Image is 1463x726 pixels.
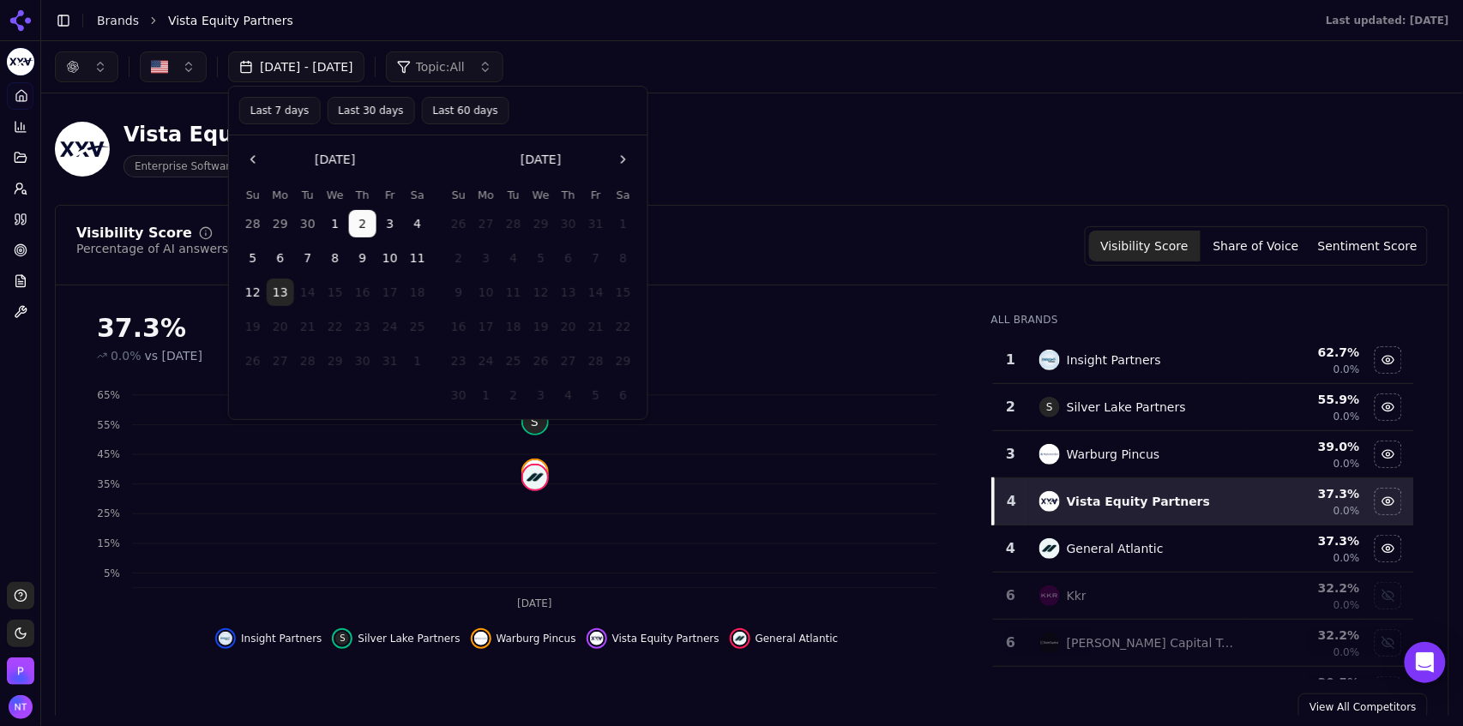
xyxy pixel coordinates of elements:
[97,537,120,549] tspan: 15%
[1039,538,1060,559] img: general atlantic
[1375,629,1402,657] button: Show bain capital tech opportunities data
[1067,587,1087,604] div: Kkr
[97,448,120,460] tspan: 45%
[1334,457,1360,471] span: 0.0%
[730,628,839,649] button: Hide general atlantic data
[349,187,376,203] th: Thursday
[590,632,604,645] img: vista equity partners
[993,384,1414,431] tr: 2SSilver Lake Partners55.9%0.0%Hide silver lake partners data
[1000,444,1022,465] div: 3
[497,632,576,645] span: Warburg Pincus
[1039,397,1060,417] span: S
[97,12,1291,29] nav: breadcrumb
[523,465,547,489] img: general atlantic
[1375,535,1402,562] button: Hide general atlantic data
[1002,491,1022,512] div: 4
[445,187,473,203] th: Sunday
[322,210,349,237] button: Wednesday, October 1st, 2025
[1375,393,1402,421] button: Hide silver lake partners data
[97,14,139,27] a: Brands
[335,632,349,645] span: S
[1334,645,1360,659] span: 0.0%
[215,628,322,649] button: Hide insight partners data
[267,210,294,237] button: Monday, September 29th, 2025
[1201,231,1312,261] button: Share of Voice
[349,244,376,272] button: Thursday, October 9th, 2025
[1067,351,1161,369] div: Insight Partners
[123,155,334,177] span: Enterprise Software Investment Firm
[1375,346,1402,374] button: Hide insight partners data
[1250,391,1360,408] div: 55.9 %
[241,632,322,645] span: Insight Partners
[376,210,404,237] button: Friday, October 3rd, 2025
[500,187,527,203] th: Tuesday
[1312,231,1424,261] button: Sentiment Score
[1039,350,1060,370] img: insight partners
[993,478,1414,525] tr: 4vista equity partnersVista Equity Partners37.3%0.0%Hide vista equity partners data
[97,419,120,431] tspan: 55%
[610,146,637,173] button: Go to the Next Month
[97,508,120,520] tspan: 25%
[523,460,547,484] img: warburg pincus
[97,478,120,490] tspan: 35%
[228,51,364,82] button: [DATE] - [DATE]
[111,347,141,364] span: 0.0%
[993,525,1414,573] tr: 4general atlanticGeneral Atlantic37.3%0.0%Hide general atlantic data
[1089,231,1201,261] button: Visibility Score
[1298,693,1428,721] a: View All Competitors
[358,632,460,645] span: Silver Lake Partners
[1000,350,1022,370] div: 1
[471,628,576,649] button: Hide warburg pincus data
[1334,598,1360,612] span: 0.0%
[97,313,957,344] div: 37.3%
[612,632,719,645] span: Vista Equity Partners
[517,598,552,610] tspan: [DATE]
[1000,633,1022,653] div: 6
[1326,14,1449,27] div: Last updated: [DATE]
[1000,538,1022,559] div: 4
[294,210,322,237] button: Tuesday, September 30th, 2025
[733,632,747,645] img: general atlantic
[404,210,431,237] button: Saturday, October 4th, 2025
[55,122,110,177] img: Vista Equity Partners
[1000,585,1022,606] div: 6
[1039,491,1060,512] img: vista equity partners
[1250,532,1360,549] div: 37.3 %
[445,187,637,409] table: November 2025
[322,244,349,272] button: Wednesday, October 8th, 2025
[1250,438,1360,455] div: 39.0 %
[993,620,1414,667] tr: 6bain capital tech opportunities[PERSON_NAME] Capital Tech Opportunities32.2%0.0%Show bain capita...
[239,210,267,237] button: Sunday, September 28th, 2025
[294,187,322,203] th: Tuesday
[239,279,267,306] button: Sunday, October 12th, 2025
[1375,441,1402,468] button: Hide warburg pincus data
[474,632,488,645] img: warburg pincus
[145,347,202,364] span: vs [DATE]
[404,244,431,272] button: Saturday, October 11th, 2025
[104,567,120,579] tspan: 5%
[1067,446,1160,463] div: Warburg Pincus
[267,244,294,272] button: Monday, October 6th, 2025
[582,187,610,203] th: Friday
[219,632,232,645] img: insight partners
[239,97,321,124] button: Last 7 days
[1250,674,1360,691] div: 30.5 %
[9,695,33,719] button: Open user button
[1067,540,1164,557] div: General Atlantic
[239,244,267,272] button: Sunday, October 5th, 2025
[322,187,349,203] th: Wednesday
[473,187,500,203] th: Monday
[1039,585,1060,606] img: kkr
[1000,397,1022,417] div: 2
[993,337,1414,384] tr: 1insight partnersInsight Partners62.7%0.0%Hide insight partners data
[1039,633,1060,653] img: bain capital tech opportunities
[1405,642,1446,683] div: Open Intercom Messenger
[376,187,404,203] th: Friday
[239,146,267,173] button: Go to the Previous Month
[1334,410,1360,423] span: 0.0%
[416,58,465,75] span: Topic: All
[376,244,404,272] button: Friday, October 10th, 2025
[1250,485,1360,502] div: 37.3 %
[610,187,637,203] th: Saturday
[1250,627,1360,644] div: 32.2 %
